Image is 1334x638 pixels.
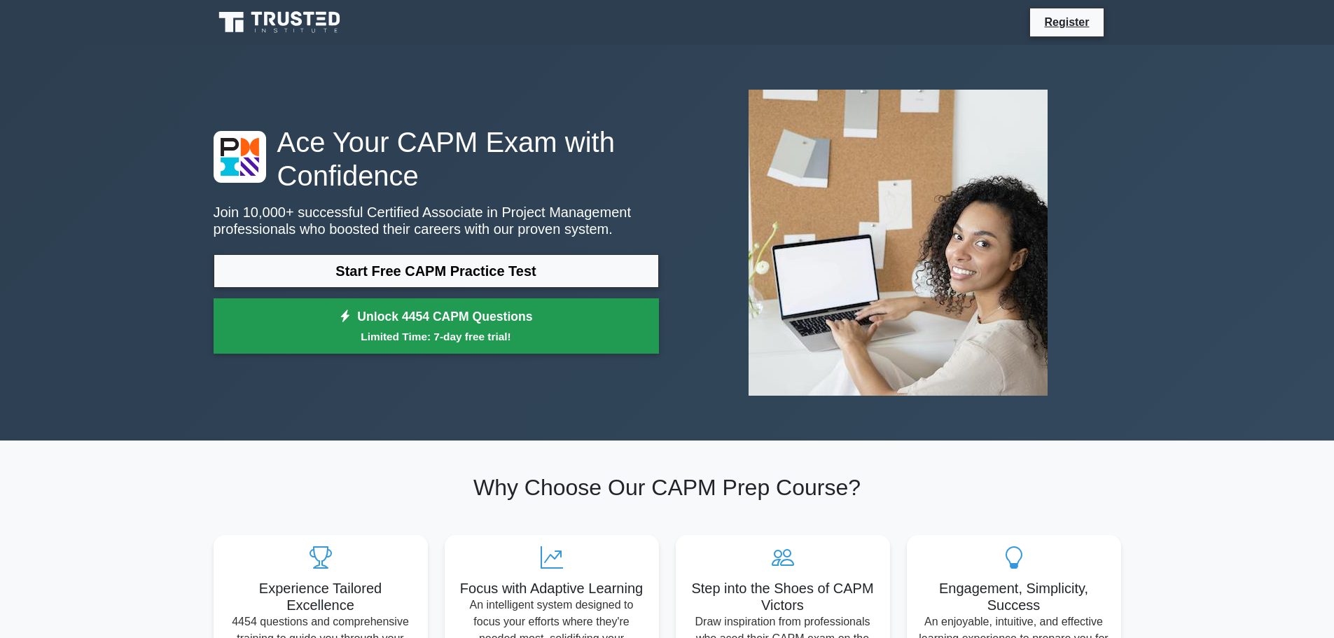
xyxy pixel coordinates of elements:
[687,580,879,613] h5: Step into the Shoes of CAPM Victors
[214,298,659,354] a: Unlock 4454 CAPM QuestionsLimited Time: 7-day free trial!
[456,580,648,597] h5: Focus with Adaptive Learning
[918,580,1110,613] h5: Engagement, Simplicity, Success
[214,204,659,237] p: Join 10,000+ successful Certified Associate in Project Management professionals who boosted their...
[231,328,641,345] small: Limited Time: 7-day free trial!
[1036,13,1097,31] a: Register
[214,474,1121,501] h2: Why Choose Our CAPM Prep Course?
[225,580,417,613] h5: Experience Tailored Excellence
[214,254,659,288] a: Start Free CAPM Practice Test
[214,125,659,193] h1: Ace Your CAPM Exam with Confidence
